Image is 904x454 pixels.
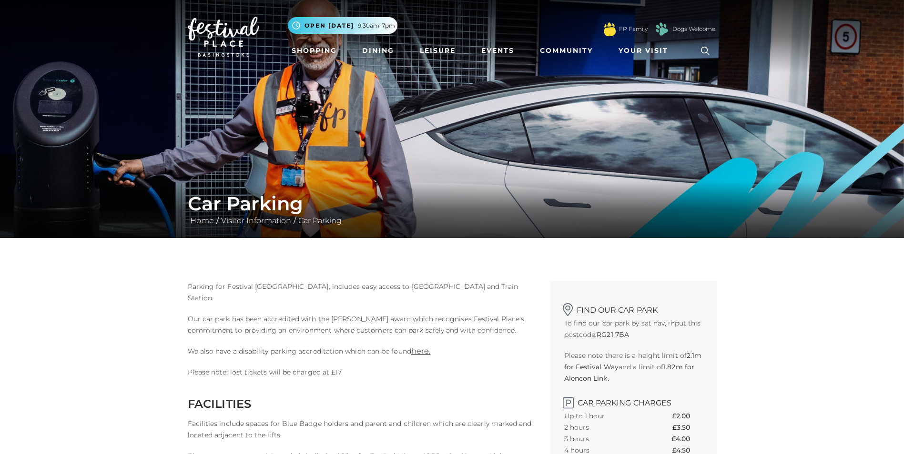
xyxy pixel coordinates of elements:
[536,42,597,59] a: Community
[305,21,354,30] span: Open [DATE]
[188,397,536,411] h2: FACILITIES
[358,21,395,30] span: 9.30am-7pm
[672,410,702,422] th: £2.00
[564,350,702,384] p: Please note there is a height limit of and a limit of
[477,42,518,59] a: Events
[288,17,397,34] button: Open [DATE] 9.30am-7pm
[188,17,259,57] img: Festival Place Logo
[188,313,536,336] p: Our car park has been accredited with the [PERSON_NAME] award which recognises Festival Place's c...
[188,418,536,441] p: Facilities include spaces for Blue Badge holders and parent and children which are clearly marked...
[188,282,518,302] span: Parking for Festival [GEOGRAPHIC_DATA], includes easy access to [GEOGRAPHIC_DATA] and Train Station.
[672,25,717,33] a: Dogs Welcome!
[188,192,717,215] h1: Car Parking
[296,216,344,225] a: Car Parking
[564,433,640,444] th: 3 hours
[619,25,648,33] a: FP Family
[564,317,702,340] p: To find our car park by sat nav, input this postcode:
[188,216,216,225] a: Home
[288,42,341,59] a: Shopping
[181,192,724,227] div: / /
[564,300,702,315] h2: Find our car park
[597,330,629,339] strong: RG21 7BA
[358,42,398,59] a: Dining
[564,410,640,422] th: Up to 1 hour
[411,346,430,355] a: here.
[219,216,294,225] a: Visitor Information
[672,422,702,433] th: £3.50
[188,345,536,357] p: We also have a disability parking accreditation which can be found
[564,422,640,433] th: 2 hours
[615,42,677,59] a: Your Visit
[188,366,536,378] p: Please note: lost tickets will be charged at £17
[416,42,459,59] a: Leisure
[671,433,702,444] th: £4.00
[564,394,702,407] h2: Car Parking Charges
[619,46,668,56] span: Your Visit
